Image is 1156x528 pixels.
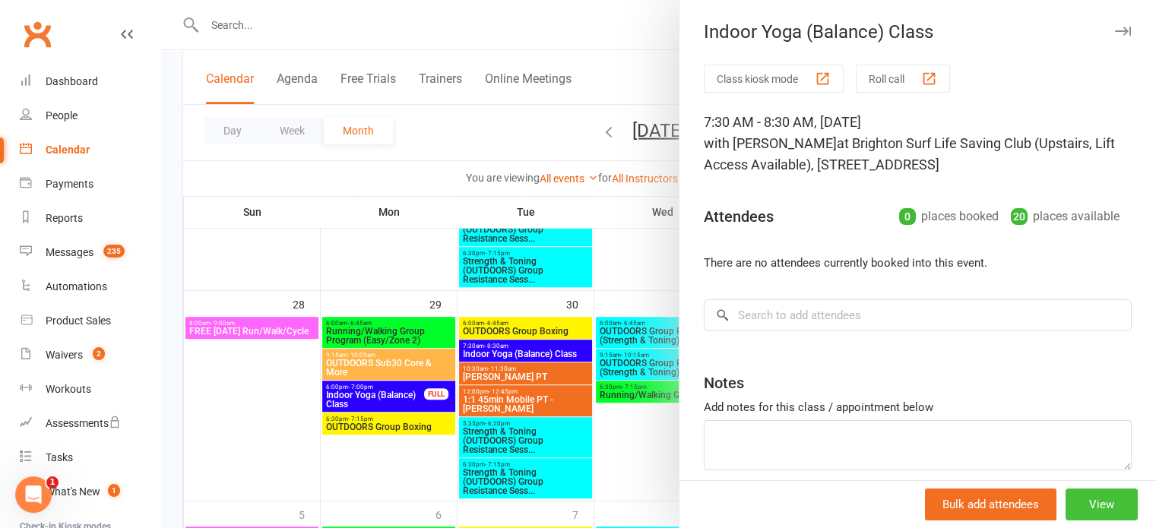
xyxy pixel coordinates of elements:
[20,304,160,338] a: Product Sales
[899,206,999,227] div: places booked
[20,201,160,236] a: Reports
[15,476,52,513] iframe: Intercom live chat
[46,383,91,395] div: Workouts
[20,65,160,99] a: Dashboard
[20,441,160,475] a: Tasks
[46,280,107,292] div: Automations
[20,475,160,509] a: What's New1
[46,485,100,498] div: What's New
[20,167,160,201] a: Payments
[103,245,125,258] span: 235
[704,398,1132,416] div: Add notes for this class / appointment below
[704,254,1132,272] li: There are no attendees currently booked into this event.
[856,65,950,93] button: Roll call
[20,99,160,133] a: People
[20,270,160,304] a: Automations
[18,15,56,53] a: Clubworx
[46,315,111,327] div: Product Sales
[704,206,774,227] div: Attendees
[46,75,98,87] div: Dashboard
[1011,206,1120,227] div: places available
[46,349,83,361] div: Waivers
[93,347,105,360] span: 2
[20,372,160,406] a: Workouts
[46,212,83,224] div: Reports
[679,21,1156,43] div: Indoor Yoga (Balance) Class
[925,488,1056,520] button: Bulk add attendees
[20,236,160,270] a: Messages 235
[46,246,93,258] div: Messages
[46,109,78,122] div: People
[1011,208,1028,225] div: 20
[20,133,160,167] a: Calendar
[899,208,916,225] div: 0
[704,372,744,394] div: Notes
[46,451,73,463] div: Tasks
[46,144,90,156] div: Calendar
[20,406,160,441] a: Assessments
[46,417,121,429] div: Assessments
[704,112,1132,175] div: 7:30 AM - 8:30 AM, [DATE]
[1066,488,1138,520] button: View
[704,65,844,93] button: Class kiosk mode
[704,299,1132,331] input: Search to add attendees
[108,484,120,497] span: 1
[46,476,59,488] span: 1
[704,135,837,151] span: with [PERSON_NAME]
[46,178,93,190] div: Payments
[20,338,160,372] a: Waivers 2
[704,135,1115,172] span: at Brighton Surf Life Saving Club (Upstairs, Lift Access Available), [STREET_ADDRESS]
